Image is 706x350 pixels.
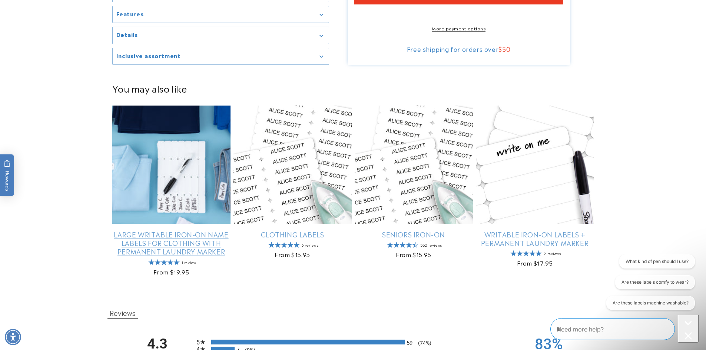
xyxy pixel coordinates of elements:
a: Clothing Labels [233,230,352,239]
span: (74%) [414,340,431,346]
div: Accessibility Menu [5,329,21,345]
h2: Features [116,10,144,17]
span: 50 [502,44,510,53]
h2: Details [116,31,138,38]
h2: Inclusive assortment [116,52,181,59]
button: Reviews [107,307,138,319]
span: $ [498,44,502,53]
a: Writable Iron-On Labels + Permanent Laundry Marker [476,230,594,247]
iframe: Gorgias Floating Chat [550,315,699,343]
a: More payment options [354,25,563,31]
iframe: Gorgias live chat conversation starters [601,254,699,317]
a: Large Writable Iron-On Name Labels for Clothing with Permanent Laundry Marker [112,230,231,256]
span: Rewards [4,160,11,191]
summary: Details [113,27,329,44]
h2: You may also like [112,83,594,94]
div: Free shipping for orders over [354,45,563,53]
span: 59 [407,340,412,346]
li: 59 5-star reviews, 74% of total reviews [196,340,510,344]
summary: Inclusive assortment [113,48,329,65]
span: 5 [196,339,206,346]
summary: Features [113,6,329,23]
a: Seniors Iron-On [355,230,473,239]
